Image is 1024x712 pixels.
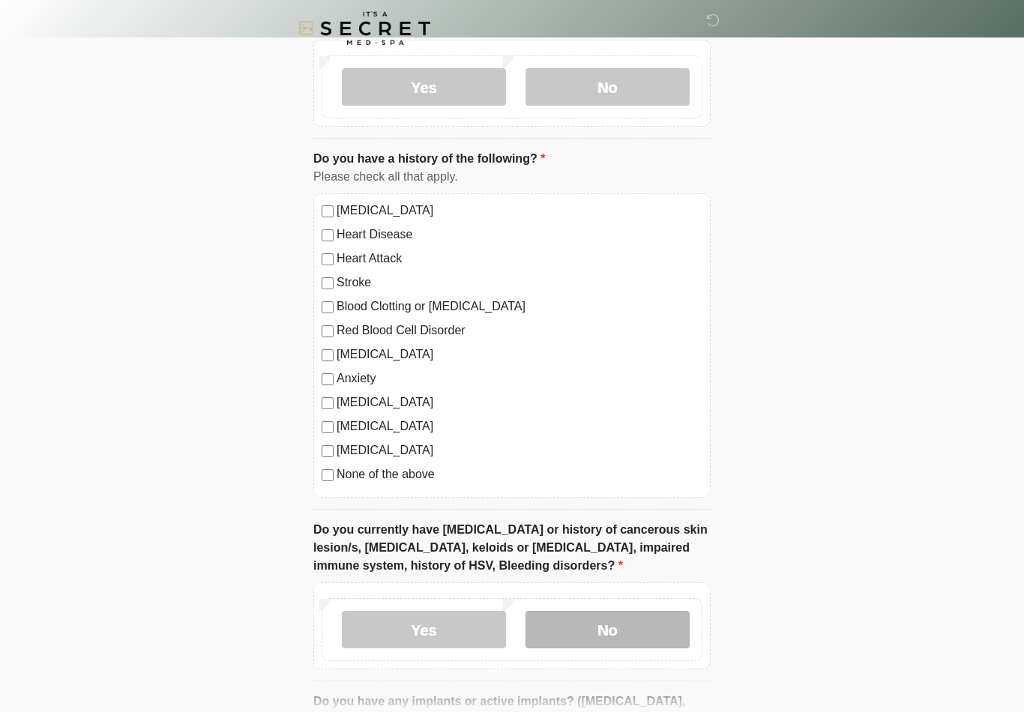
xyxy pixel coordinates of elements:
input: [MEDICAL_DATA] [322,445,334,457]
input: Blood Clotting or [MEDICAL_DATA] [322,301,334,313]
label: [MEDICAL_DATA] [337,346,702,363]
label: Blood Clotting or [MEDICAL_DATA] [337,298,702,316]
input: Stroke [322,277,334,289]
label: No [525,611,690,648]
input: Red Blood Cell Disorder [322,325,334,337]
label: Anxiety [337,369,702,387]
label: Heart Attack [337,250,702,268]
input: [MEDICAL_DATA] [322,205,334,217]
label: [MEDICAL_DATA] [337,417,702,435]
label: [MEDICAL_DATA] [337,202,702,220]
label: [MEDICAL_DATA] [337,441,702,459]
label: Stroke [337,274,702,292]
label: Do you currently have [MEDICAL_DATA] or history of cancerous skin lesion/s, [MEDICAL_DATA], keloi... [313,521,711,575]
label: Yes [342,68,506,106]
input: [MEDICAL_DATA] [322,421,334,433]
label: None of the above [337,465,702,483]
input: Anxiety [322,373,334,385]
label: [MEDICAL_DATA] [337,393,702,411]
img: It's A Secret Med Spa Logo [298,11,430,45]
label: Red Blood Cell Disorder [337,322,702,340]
label: Heart Disease [337,226,702,244]
input: Heart Attack [322,253,334,265]
label: Yes [342,611,506,648]
input: None of the above [322,469,334,481]
label: No [525,68,690,106]
label: Do you have a history of the following? [313,150,545,168]
input: [MEDICAL_DATA] [322,397,334,409]
input: [MEDICAL_DATA] [322,349,334,361]
input: Heart Disease [322,229,334,241]
div: Please check all that apply. [313,168,711,186]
